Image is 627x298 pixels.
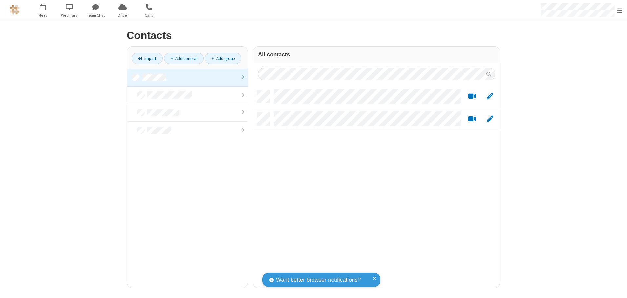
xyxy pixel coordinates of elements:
a: Add contact [164,53,204,64]
div: grid [253,85,500,288]
button: Start a video meeting [466,92,478,101]
span: Team Chat [84,12,108,18]
span: Webinars [57,12,82,18]
a: Import [132,53,163,64]
span: Meet [30,12,55,18]
span: Calls [137,12,161,18]
img: QA Selenium DO NOT DELETE OR CHANGE [10,5,20,15]
button: Start a video meeting [466,115,478,123]
h3: All contacts [258,51,495,58]
button: Edit [483,115,496,123]
span: Drive [110,12,135,18]
button: Edit [483,92,496,101]
h2: Contacts [127,30,500,41]
span: Want better browser notifications? [276,276,361,284]
a: Add group [205,53,241,64]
